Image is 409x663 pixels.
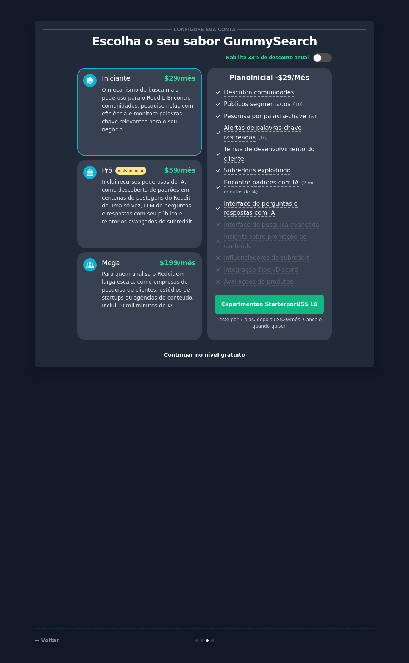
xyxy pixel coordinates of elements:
[215,295,324,314] button: Experimenteo StarterporUS$ 10
[292,74,309,81] font: /mês
[296,301,317,307] font: US$ 10
[286,301,297,307] font: por
[224,89,294,96] font: Descubra comunidades
[259,301,286,307] font: o Starter
[224,167,290,174] font: Subreddits explodindo
[102,259,120,267] font: Mega
[283,317,289,322] font: 29
[102,167,112,174] font: Pró
[283,74,292,81] font: 29
[118,168,144,173] font: mais popular
[102,271,194,309] font: Para quem analisa o Reddit em larga escala, como empresas de pesquisa de clientes, estúdios de st...
[178,75,196,82] font: /mês
[224,278,293,285] font: Avaliações de produtos
[256,189,258,195] font: )
[224,124,301,141] font: Alertas de palavras-chave rastreadas
[35,637,59,643] a: ← Voltar
[164,167,169,174] font: $
[164,259,178,267] font: 199
[224,112,306,120] font: Pesquisa por palavra-chave
[164,75,169,82] font: $
[222,301,259,307] font: Experimente
[226,55,309,60] font: Habilite 33% de desconto anual
[224,254,309,261] font: Influenciadores do subreddit
[178,167,196,174] font: /mês
[92,34,317,48] font: Escolha o seu sabor GummySearch
[250,74,278,81] font: Inicial -
[293,102,295,107] font: (
[289,317,300,322] font: /mês
[178,259,196,267] font: /mês
[260,135,266,140] font: 10
[169,167,178,174] font: 59
[224,266,298,273] font: Integração Slack/Discord
[164,352,245,358] font: Continuar no nível gratuito
[311,114,314,119] font: ∞
[102,179,194,225] font: Inclui recursos poderosos de IA, como descoberta de padrões em centenas de postagens do Reddit de...
[169,75,178,82] font: 29
[254,317,283,322] font: , depois US$
[102,75,130,82] font: Iniciante
[301,102,303,107] font: )
[309,114,311,119] font: (
[224,233,307,250] font: Insights sobre promoção de conteúdo
[224,180,315,195] font: 2 mil minutos de IA
[224,200,298,217] font: Interface de perguntas e respostas com IA
[217,317,254,322] font: Teste por 7 dias
[258,135,260,140] font: (
[224,100,290,108] font: Públicos segmentados
[159,259,164,267] font: $
[173,27,235,32] font: Configure sua conta
[229,74,250,81] font: Plano
[224,179,299,186] font: Encontre padrões com IA
[314,114,316,119] font: )
[224,221,319,228] font: Interface de pesquisa avançada
[301,180,303,186] font: (
[278,74,283,81] font: $
[102,87,193,133] font: O mecanismo de busca mais poderoso para o Reddit. Encontre comunidades, pesquise nelas com eficiê...
[224,145,315,162] font: Temas de desenvolvimento do cliente
[266,135,268,140] font: )
[295,102,301,107] font: 10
